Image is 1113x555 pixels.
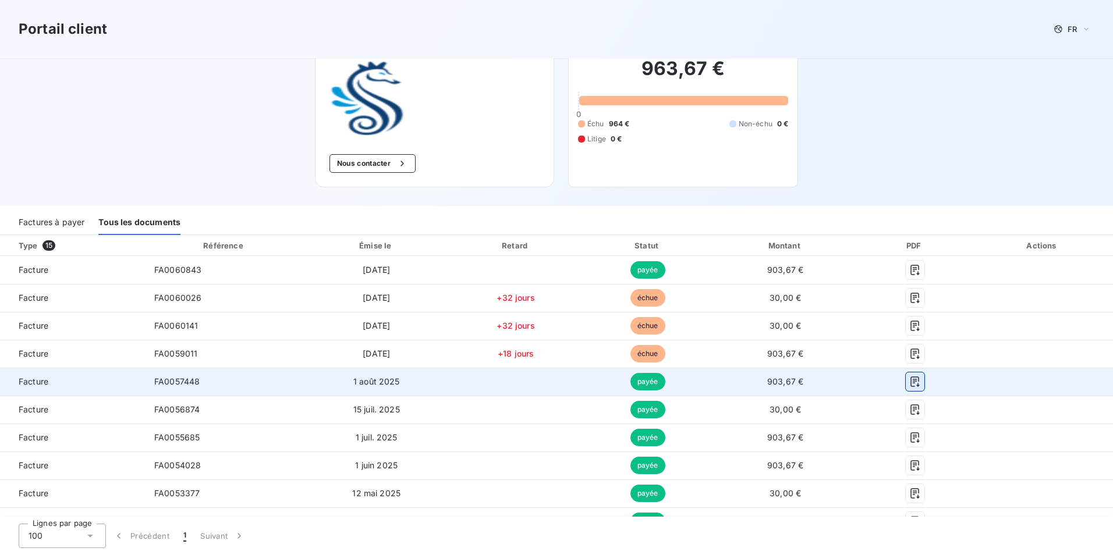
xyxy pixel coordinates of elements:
span: Non-échu [739,119,772,129]
span: Facture [9,515,136,527]
span: 30,00 € [770,488,801,498]
span: payée [630,513,665,530]
span: Facture [9,432,136,443]
img: Company logo [329,61,404,136]
button: Précédent [106,524,176,548]
span: +18 jours [498,348,534,358]
span: FA0059011 [154,348,197,358]
div: Factures à payer [19,211,84,235]
span: 1 juil. 2025 [356,432,398,442]
span: +32 jours [497,321,534,330]
span: 0 € [777,119,788,129]
span: 30,00 € [770,293,801,303]
span: 903,67 € [767,265,803,275]
div: Référence [203,241,243,250]
span: 30,00 € [770,321,801,330]
span: 903,67 € [767,376,803,386]
div: PDF [860,240,970,251]
span: FA0056874 [154,404,200,414]
span: 1 [183,530,186,542]
span: Facture [9,404,136,415]
span: Facture [9,348,136,360]
span: 15 [42,240,55,251]
span: payée [630,457,665,474]
span: échue [630,345,665,362]
div: Émise le [306,240,446,251]
span: 1 mai 2025 [355,516,398,526]
span: 15 juil. 2025 [353,404,400,414]
div: Tous les documents [98,211,180,235]
span: +32 jours [497,293,534,303]
span: FA0060026 [154,293,201,303]
span: payée [630,261,665,279]
button: Nous contacter [329,154,416,173]
span: Facture [9,460,136,471]
span: payée [630,401,665,418]
span: payée [630,485,665,502]
span: Litige [587,134,606,144]
div: Retard [451,240,580,251]
span: FA0055685 [154,432,200,442]
div: Statut [585,240,711,251]
span: FA0060843 [154,265,201,275]
span: échue [630,317,665,335]
span: 30,00 € [770,404,801,414]
span: Facture [9,292,136,304]
span: [DATE] [363,321,390,330]
span: 903,67 € [767,348,803,358]
span: [DATE] [363,293,390,303]
span: [DATE] [363,265,390,275]
div: Actions [974,240,1111,251]
span: Facture [9,376,136,387]
span: 1 août 2025 [353,376,400,386]
span: FA0060141 [154,321,198,330]
h3: Portail client [19,19,107,40]
span: 1 juin 2025 [355,460,398,470]
span: Facture [9,488,136,499]
span: Échu [587,119,604,129]
span: 12 mai 2025 [352,488,400,498]
button: Suivant [193,524,252,548]
span: FA0054028 [154,460,201,470]
span: payée [630,373,665,390]
span: 903,67 € [767,432,803,442]
span: Facture [9,320,136,332]
button: 1 [176,524,193,548]
span: échue [630,289,665,307]
span: 0 € [611,134,622,144]
span: 0 [576,109,581,119]
span: 964 € [609,119,630,129]
span: Facture [9,264,136,276]
span: FR [1068,24,1077,34]
span: payée [630,429,665,446]
span: FA0053377 [154,488,200,498]
span: 100 [29,530,42,542]
span: FA0057448 [154,376,200,386]
span: [DATE] [363,348,390,358]
span: 903,67 € [767,460,803,470]
h2: 963,67 € [578,57,788,92]
div: Montant [715,240,856,251]
span: FA0052226 [154,516,201,526]
div: Type [12,240,143,251]
span: 903,67 € [767,516,803,526]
